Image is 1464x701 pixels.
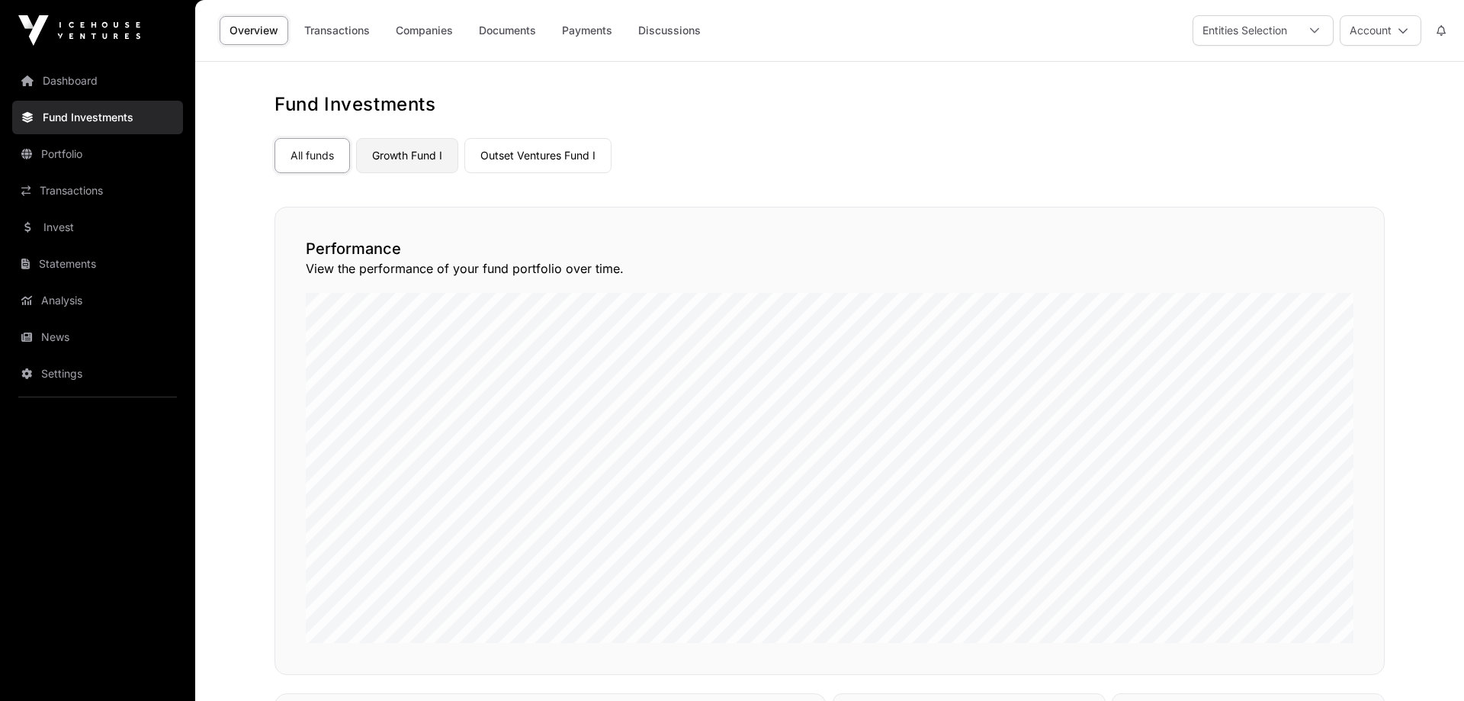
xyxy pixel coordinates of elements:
[294,16,380,45] a: Transactions
[356,138,458,173] a: Growth Fund I
[12,247,183,281] a: Statements
[12,174,183,207] a: Transactions
[386,16,463,45] a: Companies
[12,101,183,134] a: Fund Investments
[1193,16,1296,45] div: Entities Selection
[12,320,183,354] a: News
[220,16,288,45] a: Overview
[12,211,183,244] a: Invest
[1388,628,1464,701] iframe: Chat Widget
[306,238,1353,259] h2: Performance
[12,357,183,391] a: Settings
[628,16,711,45] a: Discussions
[274,92,1385,117] h1: Fund Investments
[469,16,546,45] a: Documents
[1340,15,1421,46] button: Account
[464,138,612,173] a: Outset Ventures Fund I
[552,16,622,45] a: Payments
[306,259,1353,278] p: View the performance of your fund portfolio over time.
[12,64,183,98] a: Dashboard
[12,137,183,171] a: Portfolio
[12,284,183,317] a: Analysis
[274,138,350,173] a: All funds
[18,15,140,46] img: Icehouse Ventures Logo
